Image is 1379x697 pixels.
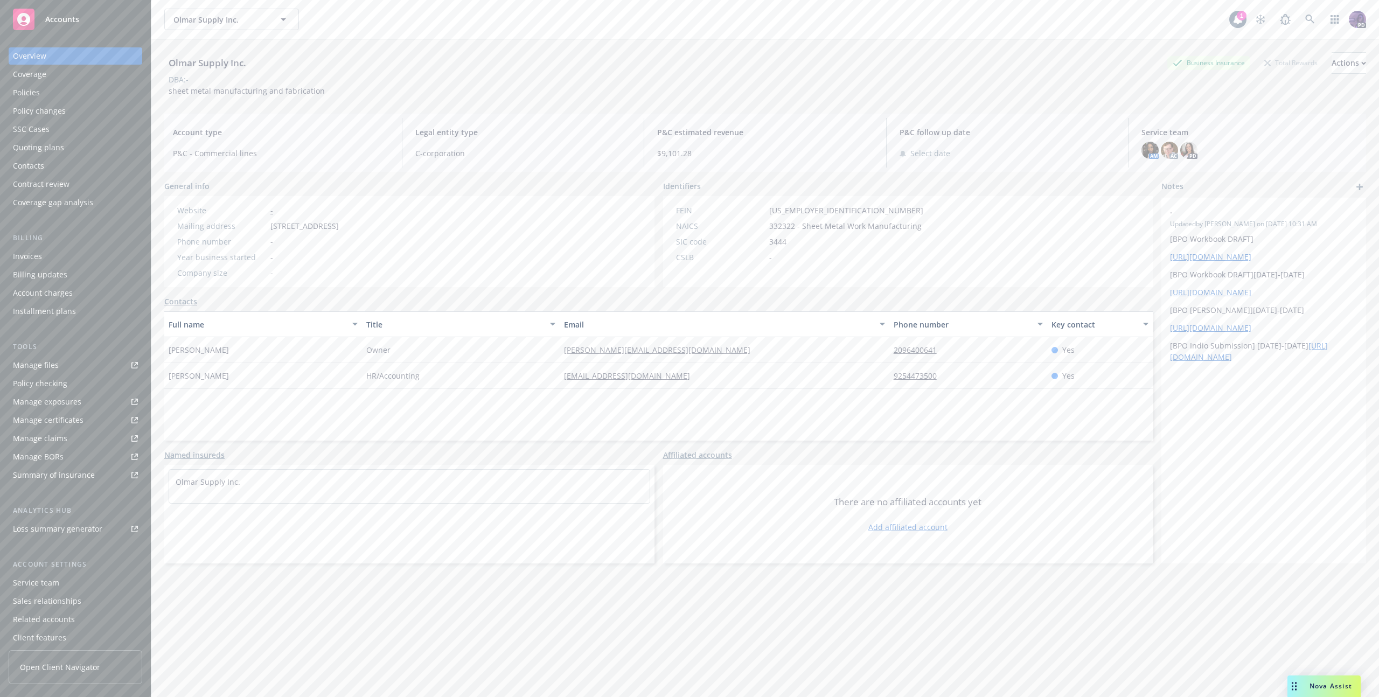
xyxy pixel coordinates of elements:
[769,236,786,247] span: 3444
[9,4,142,34] a: Accounts
[564,345,759,355] a: [PERSON_NAME][EMAIL_ADDRESS][DOMAIN_NAME]
[13,593,81,610] div: Sales relationships
[9,593,142,610] a: Sales relationships
[663,449,732,461] a: Affiliated accounts
[657,148,873,159] span: $9,101.28
[13,139,64,156] div: Quoting plans
[9,393,142,410] a: Manage exposures
[9,412,142,429] a: Manage certificates
[1170,269,1357,280] p: [BPO Workbook DRAFT][DATE]-[DATE]
[1170,304,1357,316] p: [BPO [PERSON_NAME]][DATE]-[DATE]
[663,180,701,192] span: Identifiers
[1161,142,1178,159] img: photo
[1167,56,1250,69] div: Business Insurance
[9,139,142,156] a: Quoting plans
[270,267,273,278] span: -
[1170,323,1251,333] a: [URL][DOMAIN_NAME]
[894,319,1032,330] div: Phone number
[900,127,1116,138] span: P&C follow up date
[13,248,42,265] div: Invoices
[1062,370,1075,381] span: Yes
[270,252,273,263] span: -
[1287,675,1361,697] button: Nova Assist
[1141,127,1357,138] span: Service team
[13,430,67,447] div: Manage claims
[13,66,46,83] div: Coverage
[9,47,142,65] a: Overview
[676,205,765,216] div: FEIN
[1170,252,1251,262] a: [URL][DOMAIN_NAME]
[45,15,79,24] span: Accounts
[1051,319,1137,330] div: Key contact
[560,311,889,337] button: Email
[13,629,66,646] div: Client features
[769,252,772,263] span: -
[1170,219,1357,229] span: Updated by [PERSON_NAME] on [DATE] 10:31 AM
[415,148,631,159] span: C-corporation
[173,14,267,25] span: Olmar Supply Inc.
[366,319,544,330] div: Title
[9,574,142,591] a: Service team
[1299,9,1321,30] a: Search
[13,194,93,211] div: Coverage gap analysis
[13,284,73,302] div: Account charges
[164,449,225,461] a: Named insureds
[169,344,229,356] span: [PERSON_NAME]
[13,375,67,392] div: Policy checking
[13,412,83,429] div: Manage certificates
[13,466,95,484] div: Summary of insurance
[1250,9,1271,30] a: Stop snowing
[415,127,631,138] span: Legal entity type
[9,121,142,138] a: SSC Cases
[177,267,266,278] div: Company size
[676,252,765,263] div: CSLB
[173,127,389,138] span: Account type
[169,370,229,381] span: [PERSON_NAME]
[9,466,142,484] a: Summary of insurance
[13,121,50,138] div: SSC Cases
[9,102,142,120] a: Policy changes
[1310,681,1352,691] span: Nova Assist
[834,496,981,508] span: There are no affiliated accounts yet
[13,47,46,65] div: Overview
[169,86,325,96] span: sheet metal manufacturing and fabrication
[164,296,197,307] a: Contacts
[9,233,142,243] div: Billing
[1170,233,1357,245] p: [BPO Workbook DRAFT]
[164,311,362,337] button: Full name
[362,311,560,337] button: Title
[169,319,346,330] div: Full name
[13,574,59,591] div: Service team
[173,148,389,159] span: P&C - Commercial lines
[13,157,44,175] div: Contacts
[9,176,142,193] a: Contract review
[9,430,142,447] a: Manage claims
[9,194,142,211] a: Coverage gap analysis
[676,220,765,232] div: NAICS
[9,520,142,538] a: Loss summary generator
[9,284,142,302] a: Account charges
[868,521,948,533] a: Add affiliated account
[13,393,81,410] div: Manage exposures
[270,236,273,247] span: -
[910,148,950,159] span: Select date
[9,505,142,516] div: Analytics hub
[13,303,76,320] div: Installment plans
[9,341,142,352] div: Tools
[9,157,142,175] a: Contacts
[366,370,420,381] span: HR/Accounting
[1274,9,1296,30] a: Report a Bug
[177,236,266,247] div: Phone number
[1324,9,1346,30] a: Switch app
[769,205,923,216] span: [US_EMPLOYER_IDENTIFICATION_NUMBER]
[13,102,66,120] div: Policy changes
[9,357,142,374] a: Manage files
[1332,53,1366,73] div: Actions
[9,66,142,83] a: Coverage
[564,371,699,381] a: [EMAIL_ADDRESS][DOMAIN_NAME]
[164,56,250,70] div: Olmar Supply Inc.
[1237,11,1246,20] div: 1
[9,559,142,570] div: Account settings
[13,357,59,374] div: Manage files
